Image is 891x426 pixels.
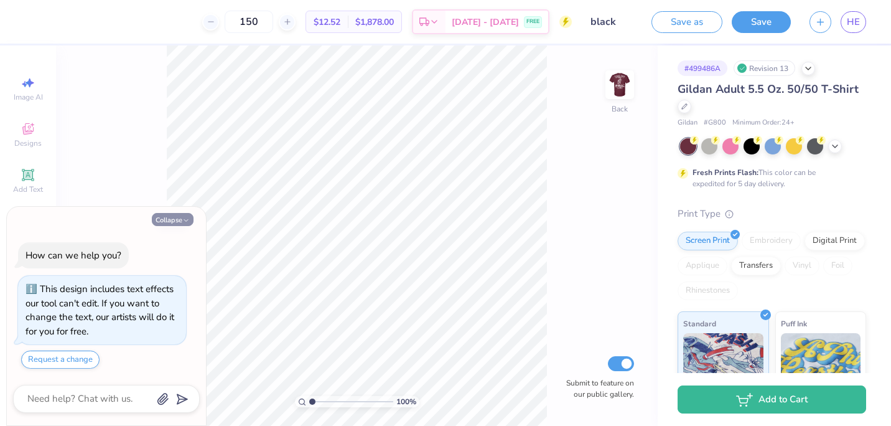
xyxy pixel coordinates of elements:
[731,257,781,275] div: Transfers
[314,16,340,29] span: $12.52
[21,351,100,369] button: Request a change
[678,232,738,250] div: Screen Print
[683,317,716,330] span: Standard
[225,11,273,33] input: – –
[847,15,860,29] span: HE
[526,17,539,26] span: FREE
[742,232,801,250] div: Embroidery
[732,118,795,128] span: Minimum Order: 24 +
[559,377,634,400] label: Submit to feature on our public gallery.
[781,333,861,395] img: Puff Ink
[841,11,866,33] a: HE
[678,207,866,221] div: Print Type
[396,396,416,407] span: 100 %
[693,167,846,189] div: This color can be expedited for 5 day delivery.
[355,16,394,29] span: $1,878.00
[734,60,795,76] div: Revision 13
[785,257,819,275] div: Vinyl
[452,16,519,29] span: [DATE] - [DATE]
[607,72,632,97] img: Back
[732,11,791,33] button: Save
[678,82,859,97] span: Gildan Adult 5.5 Oz. 50/50 T-Shirt
[678,282,738,300] div: Rhinestones
[678,60,727,76] div: # 499486A
[693,168,758,177] strong: Fresh Prints Flash:
[612,103,628,115] div: Back
[678,257,727,275] div: Applique
[805,232,865,250] div: Digital Print
[581,9,642,34] input: Untitled Design
[678,386,866,414] button: Add to Cart
[823,257,852,275] div: Foil
[26,283,174,338] div: This design includes text effects our tool can't edit. If you want to change the text, our artist...
[152,213,194,226] button: Collapse
[13,184,43,194] span: Add Text
[651,11,722,33] button: Save as
[704,118,726,128] span: # G800
[781,317,807,330] span: Puff Ink
[683,333,763,395] img: Standard
[14,92,43,102] span: Image AI
[26,249,121,262] div: How can we help you?
[14,138,42,148] span: Designs
[678,118,697,128] span: Gildan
